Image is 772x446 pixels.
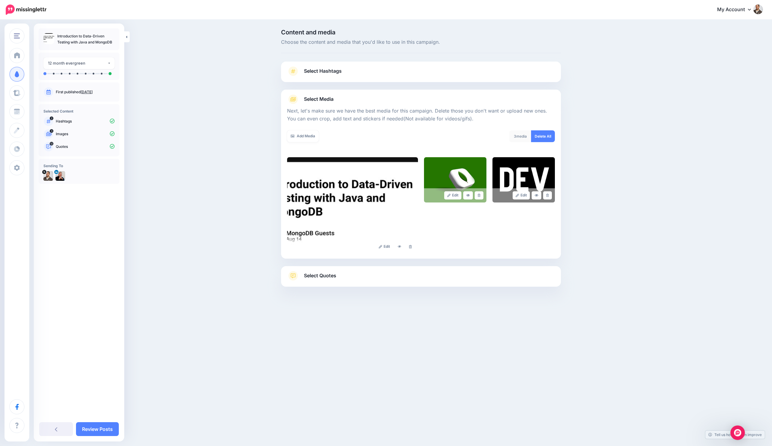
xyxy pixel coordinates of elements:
span: 12 [50,142,53,145]
a: Edit [376,243,393,251]
a: Edit [444,191,461,199]
a: Select Quotes [287,271,555,287]
span: Select Hashtags [304,67,342,75]
h4: Sending To [43,164,115,168]
img: Missinglettr [6,5,46,15]
button: 12 month evergreen [43,57,115,69]
span: 3 [50,129,53,133]
a: Select Hashtags [287,66,555,82]
img: 6bf5fd39269ae89c4841786a669c51f7_large.jpg [287,157,418,254]
img: 312f601ec5ae39e880cb86234e2765e2_large.jpg [492,157,555,202]
a: Select Media [287,94,555,104]
span: Content and media [281,29,561,35]
a: Add Media [287,130,319,142]
a: [DATE] [81,90,93,94]
p: Hashtags [56,119,115,124]
span: Choose the content and media that you'd like to use in this campaign. [281,38,561,46]
h4: Selected Content [43,109,115,113]
p: Next, let's make sure we have the best media for this campaign. Delete those you don't want or up... [287,107,555,123]
span: 3 [514,134,516,139]
p: Quotes [56,144,115,149]
img: menu.png [14,33,20,39]
img: 6bf5fd39269ae89c4841786a669c51f7_thumb.jpg [43,33,54,44]
div: 12 month evergreen [48,60,107,67]
a: My Account [711,2,763,17]
a: Delete All [531,130,555,142]
a: Tell us how we can improve [705,431,765,439]
img: HM7EFHLWLX614XIMJEF2AGVKEP0TEWL1_large.jpg [424,157,486,202]
div: Open Intercom Messenger [730,425,745,440]
span: Select Media [304,95,334,103]
a: Edit [513,191,530,199]
span: Select Quotes [304,272,336,280]
div: Select Media [287,104,555,254]
p: First published [56,89,115,95]
img: 1709732663918-67751.png [55,171,65,181]
span: 2 [50,116,53,120]
img: thYn0hX2-64572.jpg [43,171,53,181]
p: Images [56,131,115,137]
p: Introduction to Data-Driven Testing with Java and MongoDB [57,33,115,45]
div: media [509,130,531,142]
